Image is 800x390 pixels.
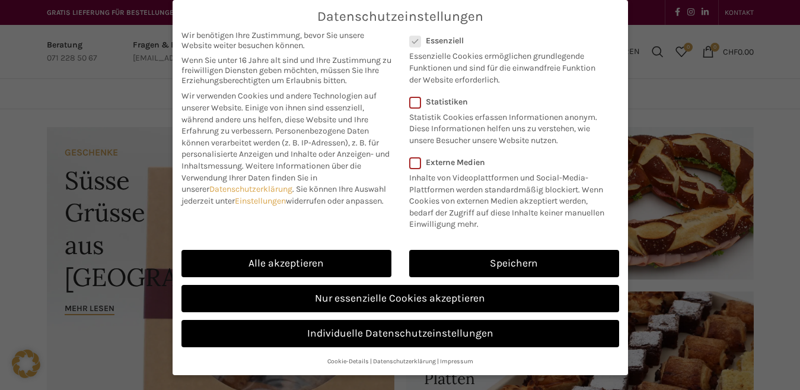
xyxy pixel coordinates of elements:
label: Essenziell [409,36,604,46]
span: Personenbezogene Daten können verarbeitet werden (z. B. IP-Adressen), z. B. für personalisierte A... [181,126,390,171]
a: Alle akzeptieren [181,250,391,277]
p: Statistik Cookies erfassen Informationen anonym. Diese Informationen helfen uns zu verstehen, wie... [409,107,604,147]
span: Wir verwenden Cookies und andere Technologien auf unserer Website. Einige von ihnen sind essenzie... [181,91,377,136]
a: Datenschutzerklärung [373,357,436,365]
span: Datenschutzeinstellungen [317,9,483,24]
p: Essenzielle Cookies ermöglichen grundlegende Funktionen und sind für die einwandfreie Funktion de... [409,46,604,85]
label: Statistiken [409,97,604,107]
p: Inhalte von Videoplattformen und Social-Media-Plattformen werden standardmäßig blockiert. Wenn Co... [409,167,611,230]
span: Sie können Ihre Auswahl jederzeit unter widerrufen oder anpassen. [181,184,386,206]
a: Impressum [440,357,473,365]
a: Einstellungen [235,196,286,206]
a: Individuelle Datenschutzeinstellungen [181,320,619,347]
span: Wenn Sie unter 16 Jahre alt sind und Ihre Zustimmung zu freiwilligen Diensten geben möchten, müss... [181,55,391,85]
label: Externe Medien [409,157,611,167]
a: Cookie-Details [327,357,369,365]
span: Weitere Informationen über die Verwendung Ihrer Daten finden Sie in unserer . [181,161,361,194]
a: Nur essenzielle Cookies akzeptieren [181,285,619,312]
a: Datenschutzerklärung [209,184,292,194]
span: Wir benötigen Ihre Zustimmung, bevor Sie unsere Website weiter besuchen können. [181,30,391,50]
a: Speichern [409,250,619,277]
